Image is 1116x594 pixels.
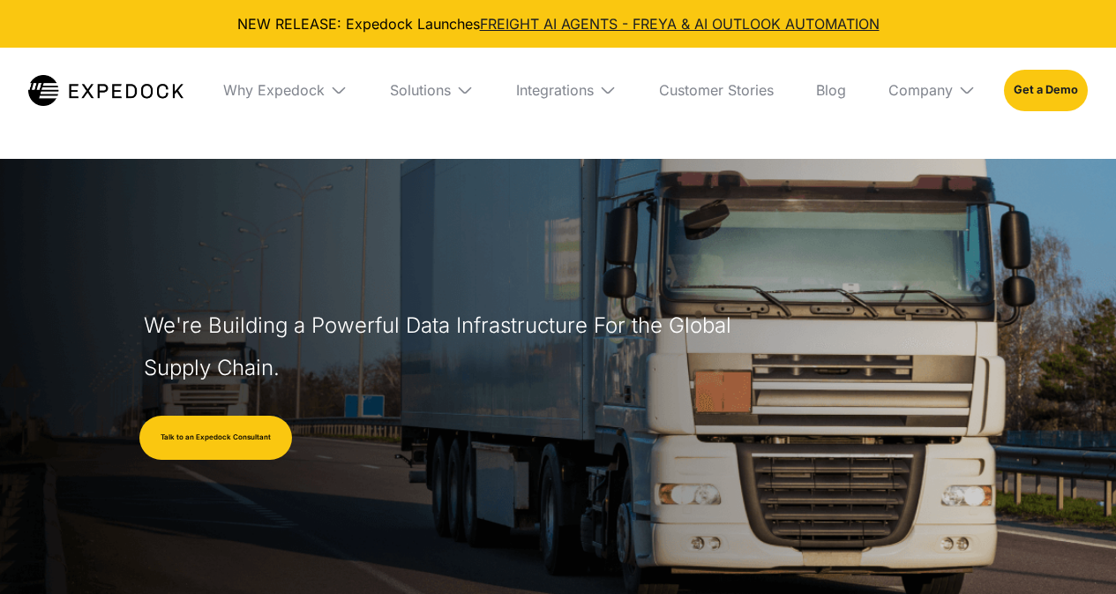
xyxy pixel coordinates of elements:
a: Get a Demo [1004,70,1088,110]
div: Integrations [502,48,631,132]
a: Blog [802,48,860,132]
h1: We're Building a Powerful Data Infrastructure For the Global Supply Chain. [144,305,740,389]
div: Solutions [390,81,451,99]
a: Talk to an Expedock Consultant [139,416,292,460]
a: Customer Stories [645,48,788,132]
div: Why Expedock [209,48,362,132]
div: Company [874,48,990,132]
div: Integrations [516,81,594,99]
a: FREIGHT AI AGENTS - FREYA & AI OUTLOOK AUTOMATION [480,15,880,33]
div: Company [888,81,953,99]
div: NEW RELEASE: Expedock Launches [14,14,1102,34]
div: Solutions [376,48,488,132]
div: Why Expedock [223,81,325,99]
